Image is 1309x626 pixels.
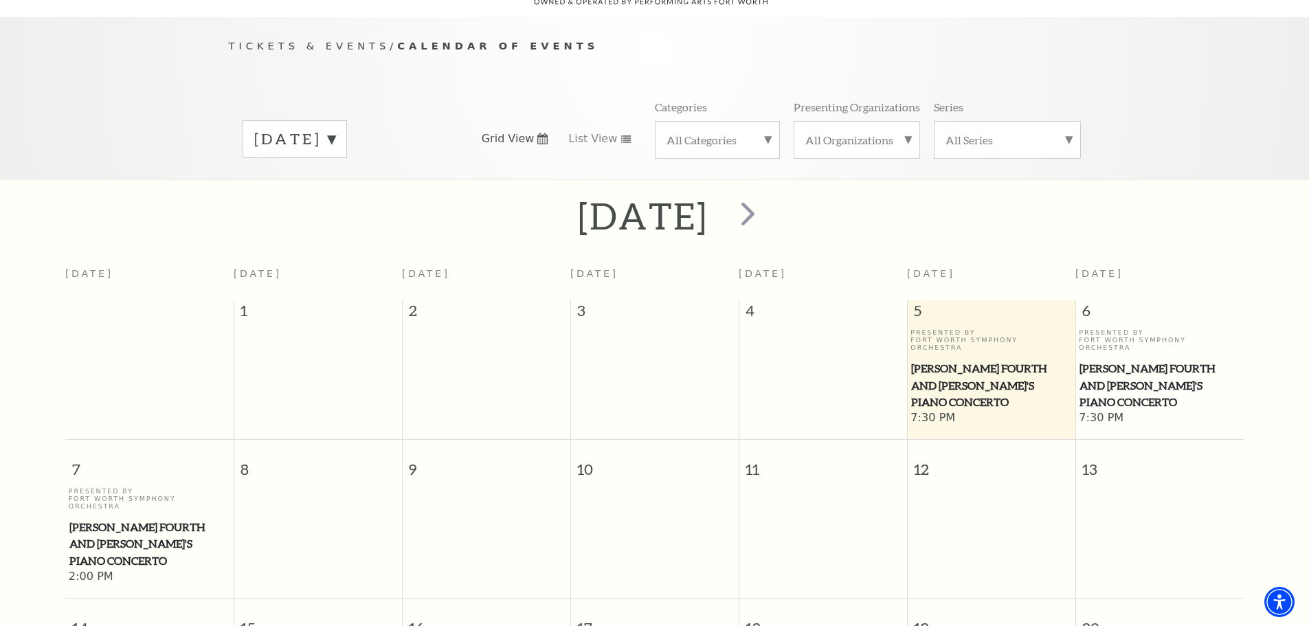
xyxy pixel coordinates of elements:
[482,131,535,146] span: Grid View
[910,328,1072,352] p: Presented By Fort Worth Symphony Orchestra
[570,268,618,279] span: [DATE]
[1075,268,1123,279] span: [DATE]
[234,300,402,328] span: 1
[1079,360,1240,411] span: [PERSON_NAME] Fourth and [PERSON_NAME]'s Piano Concerto
[908,300,1075,328] span: 5
[907,268,955,279] span: [DATE]
[229,38,1081,55] p: /
[739,440,907,487] span: 11
[65,440,234,487] span: 7
[403,300,570,328] span: 2
[739,300,907,328] span: 4
[571,300,739,328] span: 3
[908,440,1075,487] span: 12
[1264,587,1295,617] div: Accessibility Menu
[234,268,282,279] span: [DATE]
[234,440,402,487] span: 8
[1076,440,1244,487] span: 13
[910,411,1072,426] span: 7:30 PM
[911,360,1071,411] span: [PERSON_NAME] Fourth and [PERSON_NAME]'s Piano Concerto
[69,570,230,585] span: 2:00 PM
[667,133,768,147] label: All Categories
[1076,300,1244,328] span: 6
[794,100,920,114] p: Presenting Organizations
[946,133,1069,147] label: All Series
[655,100,707,114] p: Categories
[805,133,908,147] label: All Organizations
[568,131,617,146] span: List View
[1079,328,1240,352] p: Presented By Fort Worth Symphony Orchestra
[397,40,598,52] span: Calendar of Events
[65,260,234,300] th: [DATE]
[229,40,390,52] span: Tickets & Events
[69,487,230,511] p: Presented By Fort Worth Symphony Orchestra
[1079,411,1240,426] span: 7:30 PM
[934,100,963,114] p: Series
[69,519,230,570] span: [PERSON_NAME] Fourth and [PERSON_NAME]'s Piano Concerto
[578,194,708,238] h2: [DATE]
[254,128,335,150] label: [DATE]
[403,440,570,487] span: 9
[721,192,771,241] button: next
[402,268,450,279] span: [DATE]
[739,268,787,279] span: [DATE]
[571,440,739,487] span: 10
